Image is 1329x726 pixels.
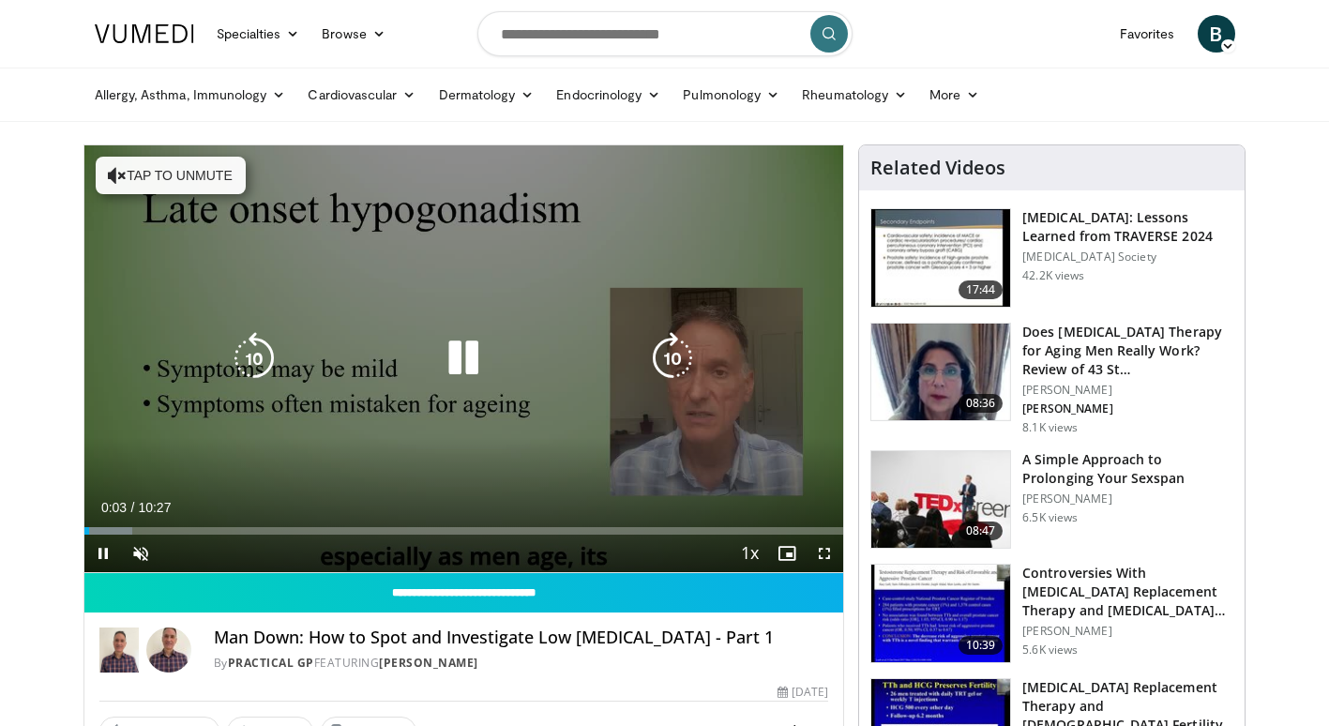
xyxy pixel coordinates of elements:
[1022,450,1233,488] h3: A Simple Approach to Prolonging Your Sexspan
[1022,383,1233,398] p: [PERSON_NAME]
[959,394,1004,413] span: 08:36
[428,76,546,113] a: Dermatology
[871,451,1010,549] img: c4bd4661-e278-4c34-863c-57c104f39734.150x105_q85_crop-smart_upscale.jpg
[310,15,397,53] a: Browse
[731,535,768,572] button: Playback Rate
[1022,492,1233,507] p: [PERSON_NAME]
[1109,15,1186,53] a: Favorites
[870,157,1005,179] h4: Related Videos
[1022,420,1078,435] p: 8.1K views
[1022,250,1233,265] p: [MEDICAL_DATA] Society
[778,684,828,701] div: [DATE]
[870,323,1233,435] a: 08:36 Does [MEDICAL_DATA] Therapy for Aging Men Really Work? Review of 43 St… [PERSON_NAME] [PERS...
[214,655,828,672] div: By FEATURING
[95,24,194,43] img: VuMedi Logo
[545,76,672,113] a: Endocrinology
[871,324,1010,421] img: 4d4bce34-7cbb-4531-8d0c-5308a71d9d6c.150x105_q85_crop-smart_upscale.jpg
[477,11,853,56] input: Search topics, interventions
[131,500,135,515] span: /
[871,565,1010,662] img: 418933e4-fe1c-4c2e-be56-3ce3ec8efa3b.150x105_q85_crop-smart_upscale.jpg
[83,76,297,113] a: Allergy, Asthma, Immunology
[959,522,1004,540] span: 08:47
[101,500,127,515] span: 0:03
[791,76,918,113] a: Rheumatology
[959,280,1004,299] span: 17:44
[1022,401,1233,416] p: [PERSON_NAME]
[672,76,791,113] a: Pulmonology
[84,145,844,573] video-js: Video Player
[870,208,1233,308] a: 17:44 [MEDICAL_DATA]: Lessons Learned from TRAVERSE 2024 [MEDICAL_DATA] Society 42.2K views
[871,209,1010,307] img: 1317c62a-2f0d-4360-bee0-b1bff80fed3c.150x105_q85_crop-smart_upscale.jpg
[1022,268,1084,283] p: 42.2K views
[1198,15,1235,53] a: B
[1022,624,1233,639] p: [PERSON_NAME]
[146,628,191,673] img: Avatar
[84,527,844,535] div: Progress Bar
[1022,323,1233,379] h3: Does [MEDICAL_DATA] Therapy for Aging Men Really Work? Review of 43 St…
[870,564,1233,663] a: 10:39 Controversies With [MEDICAL_DATA] Replacement Therapy and [MEDICAL_DATA] Can… [PERSON_NAME]...
[1022,564,1233,620] h3: Controversies With [MEDICAL_DATA] Replacement Therapy and [MEDICAL_DATA] Can…
[296,76,427,113] a: Cardiovascular
[918,76,990,113] a: More
[768,535,806,572] button: Enable picture-in-picture mode
[99,628,139,673] img: Practical GP
[96,157,246,194] button: Tap to unmute
[959,636,1004,655] span: 10:39
[214,628,828,648] h4: Man Down: How to Spot and Investigate Low [MEDICAL_DATA] - Part 1
[205,15,311,53] a: Specialties
[228,655,314,671] a: Practical GP
[1022,510,1078,525] p: 6.5K views
[138,500,171,515] span: 10:27
[379,655,478,671] a: [PERSON_NAME]
[122,535,159,572] button: Unmute
[84,535,122,572] button: Pause
[870,450,1233,550] a: 08:47 A Simple Approach to Prolonging Your Sexspan [PERSON_NAME] 6.5K views
[806,535,843,572] button: Fullscreen
[1022,208,1233,246] h3: [MEDICAL_DATA]: Lessons Learned from TRAVERSE 2024
[1022,643,1078,658] p: 5.6K views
